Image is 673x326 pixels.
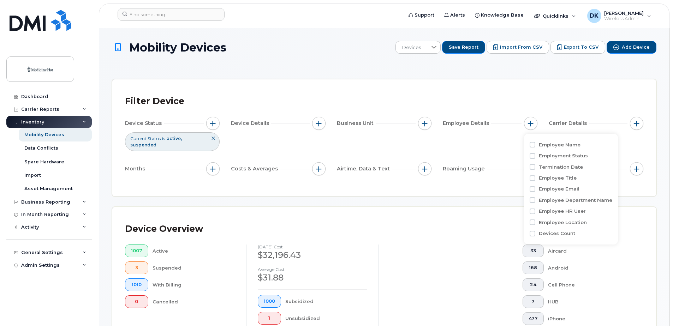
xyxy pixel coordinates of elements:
[396,41,427,54] span: Devices
[539,141,580,148] label: Employee Name
[125,220,203,238] div: Device Overview
[131,265,142,271] span: 3
[539,164,583,170] label: Termination Date
[564,44,598,50] span: Export to CSV
[231,165,280,173] span: Costs & Averages
[162,135,165,141] span: is
[125,278,148,291] button: 1010
[443,120,491,127] span: Employee Details
[529,316,538,321] span: 477
[529,282,538,288] span: 24
[130,142,156,147] span: suspended
[258,312,281,325] button: 1
[153,244,235,257] div: Active
[443,165,487,173] span: Roaming Usage
[539,175,577,181] label: Employee Title
[442,41,485,54] button: Save Report
[264,298,275,304] span: 1000
[125,165,147,173] span: Months
[153,278,235,291] div: With Billing
[125,244,148,257] button: 1007
[523,261,544,274] button: 168
[258,295,281,308] button: 1000
[264,315,275,321] span: 1
[125,295,148,308] button: 0
[131,299,142,304] span: 0
[539,219,587,226] label: Employee Location
[548,295,632,308] div: HUB
[129,41,226,54] span: Mobility Devices
[529,299,538,304] span: 7
[548,261,632,274] div: Android
[523,278,544,291] button: 24
[523,295,544,308] button: 7
[125,92,184,110] div: Filter Device
[539,197,612,204] label: Employee Department Name
[285,295,368,308] div: Subsidized
[487,41,549,54] button: Import from CSV
[548,244,632,257] div: Aircard
[539,208,586,215] label: Employee HR User
[529,248,538,254] span: 33
[548,312,632,325] div: iPhone
[130,135,161,141] span: Current Status
[539,186,579,192] label: Employee Email
[125,120,164,127] span: Device Status
[258,267,367,272] h4: Average cost
[131,248,142,254] span: 1007
[529,265,538,271] span: 168
[258,272,367,284] div: $31.88
[258,244,367,249] h4: [DATE] cost
[131,282,142,288] span: 1010
[500,44,542,50] span: Import from CSV
[167,136,182,141] span: active
[550,41,605,54] button: Export to CSV
[539,230,575,237] label: Devices Count
[337,120,376,127] span: Business Unit
[231,120,271,127] span: Device Details
[125,261,148,274] button: 3
[258,249,367,261] div: $32,196.43
[449,44,478,50] span: Save Report
[539,152,588,159] label: Employment Status
[548,278,632,291] div: Cell Phone
[523,312,544,325] button: 477
[523,244,544,257] button: 33
[337,165,392,173] span: Airtime, Data & Text
[153,295,235,308] div: Cancelled
[285,312,368,325] div: Unsubsidized
[607,41,656,54] button: Add Device
[622,44,650,50] span: Add Device
[549,120,589,127] span: Carrier Details
[153,261,235,274] div: Suspended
